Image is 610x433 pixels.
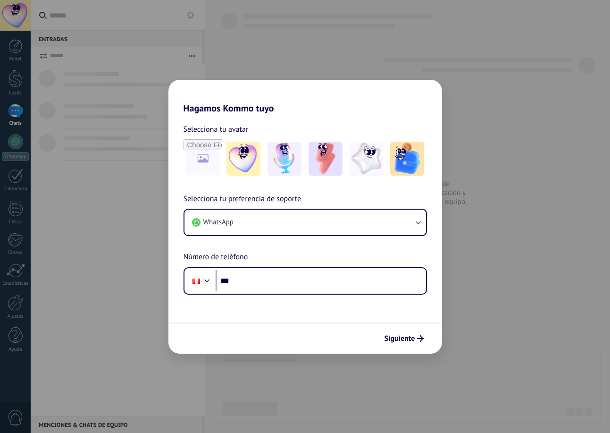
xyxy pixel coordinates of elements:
button: WhatsApp [184,210,426,235]
button: Siguiente [380,331,428,347]
span: WhatsApp [203,218,234,227]
h2: Hagamos Kommo tuyo [168,80,442,114]
img: -3.jpeg [309,142,343,176]
img: -4.jpeg [350,142,384,176]
div: Peru: + 51 [187,271,205,291]
span: Número de teléfono [184,251,248,263]
span: Siguiente [384,335,415,342]
span: Selecciona tu avatar [184,123,249,136]
span: Selecciona tu preferencia de soporte [184,193,301,205]
img: -5.jpeg [390,142,424,176]
img: -2.jpeg [267,142,301,176]
img: -1.jpeg [226,142,260,176]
